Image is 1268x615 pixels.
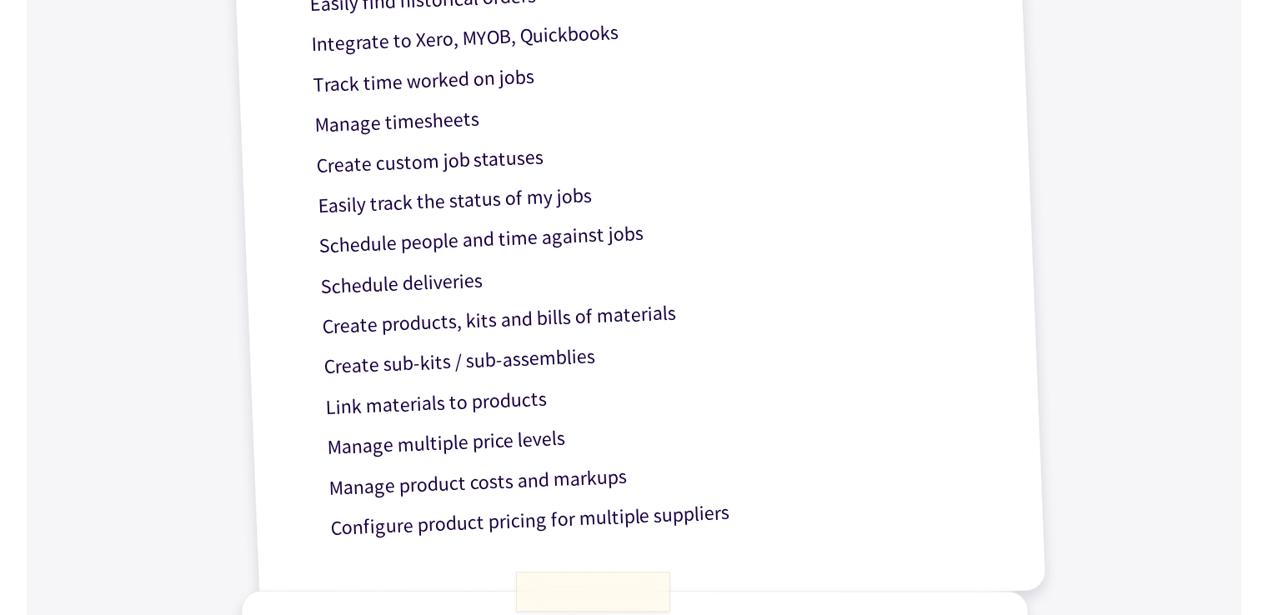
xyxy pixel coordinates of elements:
[313,83,980,142] p: Manage timesheets
[318,204,985,262] p: Schedule people and time against jobs
[312,42,978,101] p: Track time worked on jobs
[326,406,992,464] p: Manage multiple price levels
[324,365,990,423] p: Link materials to products
[328,446,994,504] p: Manage product costs and markups
[329,486,995,544] p: Configure product pricing for multiple suppliers
[323,325,990,383] p: Create sub-kits / sub-assemblies
[322,285,988,343] p: Create products, kits and bills of materials
[310,2,976,61] p: Integrate to Xero, MYOB, Quickbooks
[1185,535,1268,615] iframe: Chat Widget
[315,123,981,182] p: Create custom job statuses
[317,164,983,222] p: Easily track the status of my jobs
[320,244,986,302] p: Schedule deliveries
